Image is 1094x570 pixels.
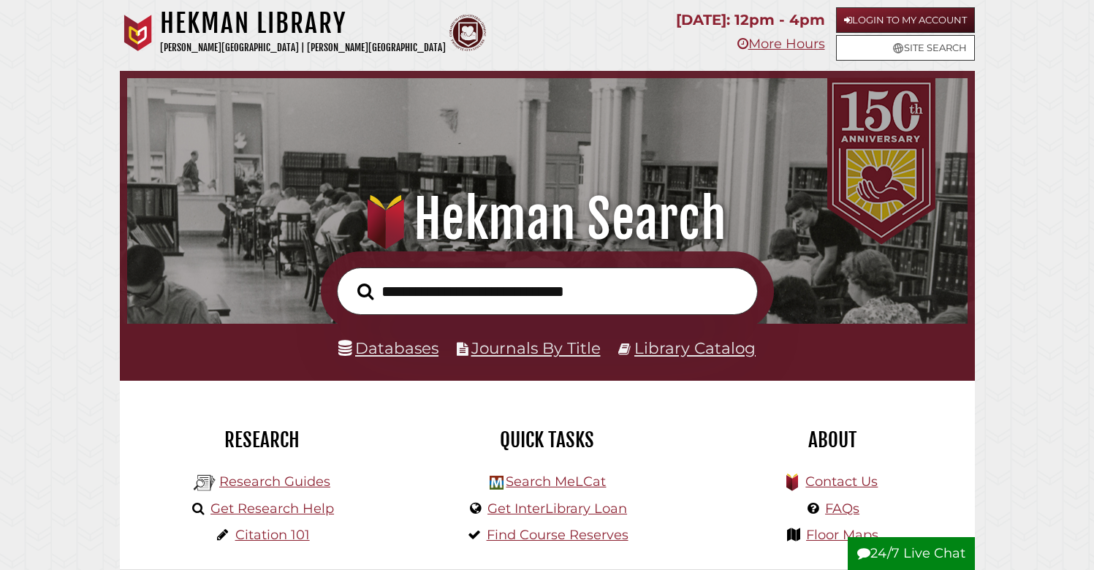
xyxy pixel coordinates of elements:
a: FAQs [825,501,859,517]
a: Search MeLCat [506,474,606,490]
img: Hekman Library Logo [490,476,504,490]
h1: Hekman Library [160,7,446,39]
h2: Research [131,427,394,452]
a: More Hours [737,36,825,52]
img: Calvin Theological Seminary [449,15,486,51]
a: Databases [338,338,438,357]
a: Find Course Reserves [487,527,628,543]
p: [PERSON_NAME][GEOGRAPHIC_DATA] | [PERSON_NAME][GEOGRAPHIC_DATA] [160,39,446,56]
a: Citation 101 [235,527,310,543]
a: Site Search [836,35,975,61]
a: Contact Us [805,474,878,490]
h2: About [701,427,964,452]
a: Floor Maps [806,527,878,543]
h2: Quick Tasks [416,427,679,452]
a: Get InterLibrary Loan [487,501,627,517]
a: Get Research Help [210,501,334,517]
h1: Hekman Search [143,187,951,251]
img: Calvin University [120,15,156,51]
a: Research Guides [219,474,330,490]
i: Search [357,283,373,300]
button: Search [350,279,381,304]
a: Login to My Account [836,7,975,33]
a: Journals By Title [471,338,601,357]
img: Hekman Library Logo [194,472,216,494]
p: [DATE]: 12pm - 4pm [676,7,825,33]
a: Library Catalog [634,338,756,357]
